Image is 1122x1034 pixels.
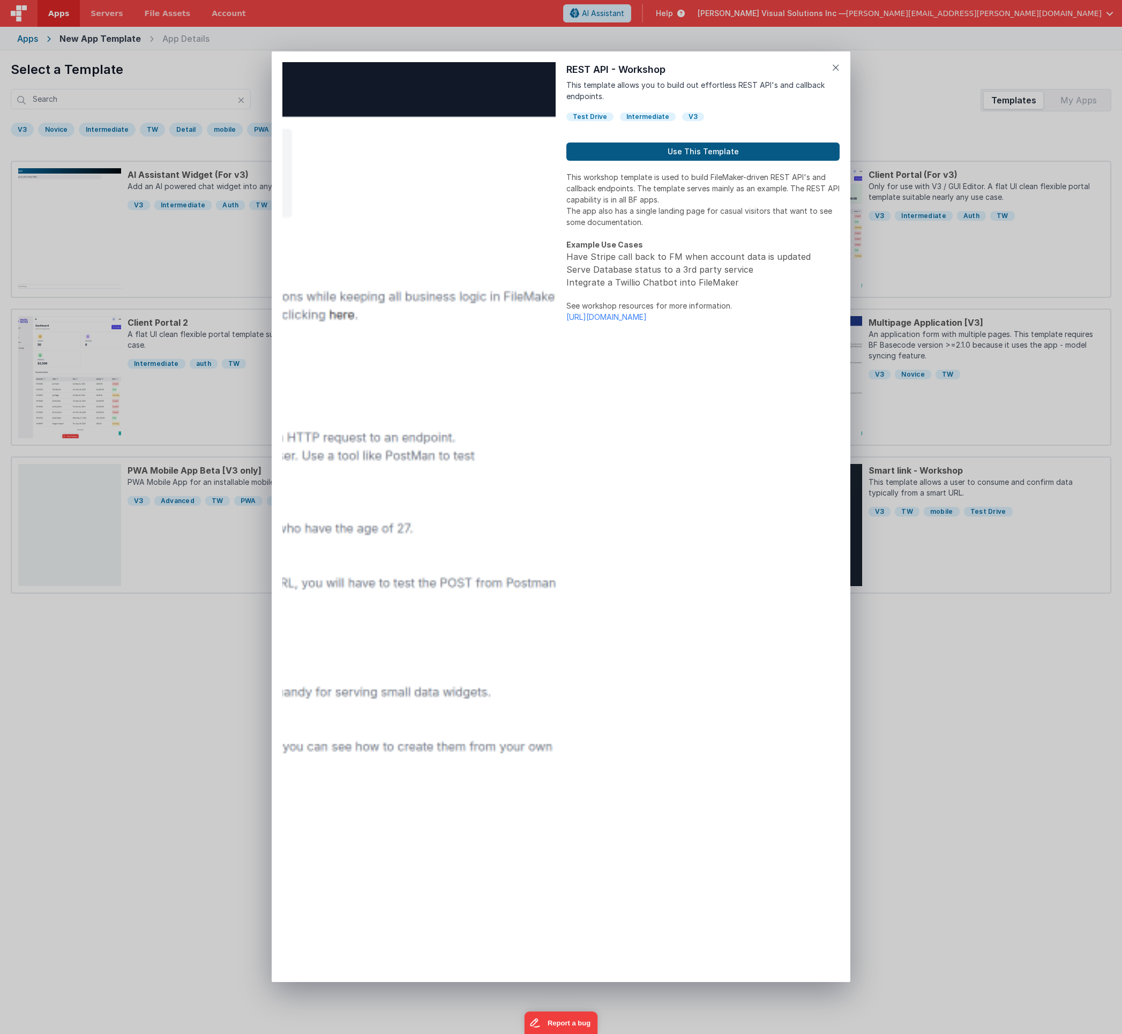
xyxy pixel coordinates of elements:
li: Integrate a Twillio Chatbot into FileMaker [566,276,840,289]
p: This workshop template is used to build FileMaker-driven REST API's and callback endpoints. The t... [566,171,840,205]
h1: REST API - Workshop [566,62,840,77]
a: [URL][DOMAIN_NAME] [566,312,647,321]
p: The app also has a single landing page for casual visitors that want to see some documentation. [566,205,840,228]
div: Test Drive [566,113,614,121]
p: This template allows you to build out effortless REST API's and callback endpoints. [566,79,840,102]
strong: Example Use Cases [566,240,643,249]
iframe: Marker.io feedback button [525,1011,598,1034]
li: Have Stripe call back to FM when account data is updated [566,250,840,263]
button: Use This Template [566,143,840,161]
div: V3 [682,113,704,121]
li: Serve Database status to a 3rd party service [566,263,840,276]
p: See workshop resources for more information. [566,300,840,311]
div: Intermediate [620,113,676,121]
